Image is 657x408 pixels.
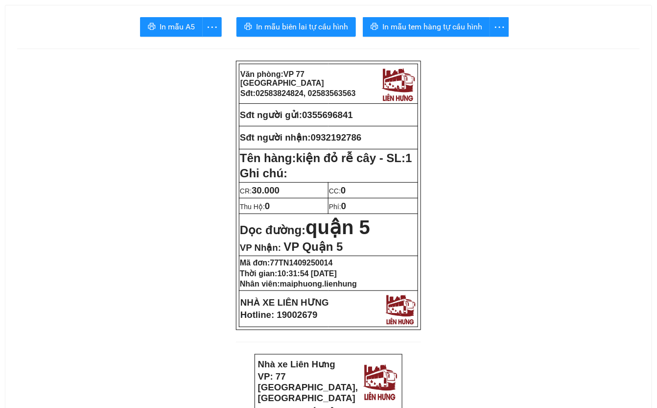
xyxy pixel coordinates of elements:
[236,17,356,37] button: printerIn mẫu biên lai tự cấu hình
[240,70,324,87] strong: Văn phòng:
[240,269,337,278] strong: Thời gian:
[382,21,482,33] span: In mẫu tem hàng tự cấu hình
[405,151,412,165] span: 1
[202,17,222,37] button: more
[240,89,356,97] strong: Sđt:
[160,21,195,33] span: In mẫu A5
[341,185,346,195] span: 0
[240,259,333,267] strong: Mã đơn:
[240,280,357,288] strong: Nhân viên:
[371,23,378,32] span: printer
[148,23,156,32] span: printer
[283,240,343,253] span: VP Quận 5
[256,21,348,33] span: In mẫu biên lai tự cấu hình
[252,185,280,195] span: 30.000
[240,310,318,320] strong: Hotline: 19002679
[240,242,281,253] span: VP Nhận:
[105,7,143,48] img: logo
[71,70,135,77] strong: SĐT gửi:
[240,151,412,165] strong: Tên hàng:
[361,361,399,402] img: logo
[203,21,221,33] span: more
[280,280,357,288] span: maiphuong.lienhung
[305,216,370,238] span: quận 5
[383,292,417,326] img: logo
[265,201,270,211] span: 0
[256,89,356,97] span: 02583824824, 02583563563
[258,371,358,403] strong: VP: 77 [GEOGRAPHIC_DATA], [GEOGRAPHIC_DATA]
[240,132,311,143] strong: Sđt người nhận:
[311,132,362,143] span: 0932192786
[40,53,107,63] strong: Phiếu gửi hàng
[240,297,329,308] strong: NHÀ XE LIÊN HƯNG
[490,21,509,33] span: more
[490,17,509,37] button: more
[240,203,270,211] span: Thu Hộ:
[240,187,280,195] span: CR:
[329,203,346,211] span: Phí:
[296,151,412,165] span: kiện đỏ rễ cây - SL:
[3,5,81,15] strong: Nhà xe Liên Hưng
[270,259,333,267] span: 77TN1409250014
[240,70,324,87] span: VP 77 [GEOGRAPHIC_DATA]
[341,201,346,211] span: 0
[329,187,346,195] span: CC:
[363,17,490,37] button: printerIn mẫu tem hàng tự cấu hình
[278,269,337,278] span: 10:31:54 [DATE]
[140,17,203,37] button: printerIn mẫu A5
[258,359,335,369] strong: Nhà xe Liên Hưng
[302,110,353,120] span: 0355696841
[3,70,35,77] strong: Người gửi:
[98,70,135,77] span: 0355696841
[244,23,252,32] span: printer
[3,17,104,49] strong: VP: 77 [GEOGRAPHIC_DATA], [GEOGRAPHIC_DATA]
[379,65,417,102] img: logo
[240,167,287,180] span: Ghi chú:
[240,110,302,120] strong: Sđt người gửi:
[240,223,370,237] strong: Dọc đường:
